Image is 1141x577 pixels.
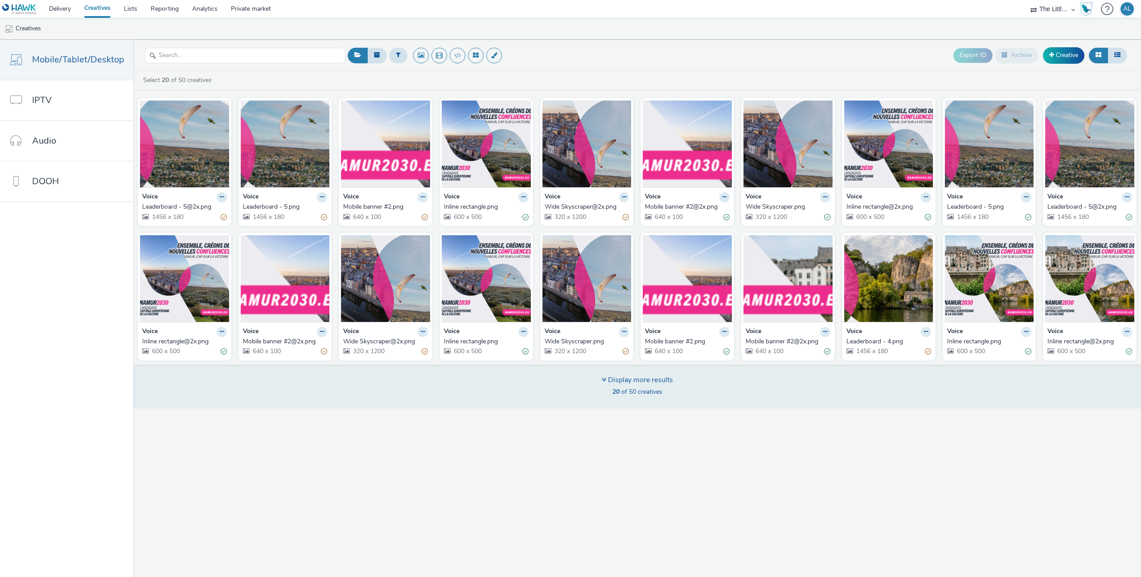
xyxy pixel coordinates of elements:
span: 1456 x 180 [252,213,284,221]
button: Archive [995,48,1038,63]
a: Inline rectangle.png [947,337,1032,346]
strong: Voice [444,327,460,337]
a: Mobile banner #2@2x.png [746,337,830,346]
div: Wide Skyscraper@2x.png [343,337,424,346]
span: 640 x 100 [252,347,281,355]
strong: Voice [444,192,460,202]
a: Mobile banner #2@2x.png [243,337,328,346]
a: Mobile banner #2@2x.png [645,202,730,211]
strong: Voice [645,192,661,202]
span: of 50 creatives [612,387,662,396]
div: Leaderboard - 4.png [846,337,928,346]
strong: Voice [545,327,560,337]
a: Mobile banner #2.png [645,337,730,346]
div: Mobile banner #2@2x.png [645,202,726,211]
button: Table [1108,48,1127,63]
img: mobile [4,25,13,33]
div: Wide Skyscraper.png [746,202,827,211]
div: Mobile banner #2.png [645,337,726,346]
a: Mobile banner #2.png [343,202,428,211]
span: 320 x 1200 [554,213,586,221]
a: Inline rectangle@2x.png [1047,337,1132,346]
span: DOOH [32,175,59,188]
a: Leaderboard - 5@2x.png [142,202,227,211]
div: Valid [1126,212,1132,222]
div: Valid [925,212,931,222]
a: Leaderboard - 5@2x.png [1047,202,1132,211]
strong: Voice [142,192,158,202]
span: Audio [32,134,56,147]
strong: Voice [343,192,359,202]
div: Partially valid [221,212,227,222]
img: Wide Skyscraper@2x.png visual [542,100,632,187]
a: Inline rectangle@2x.png [846,202,931,211]
img: Mobile banner #2@2x.png visual [643,100,732,187]
span: Mobile/Tablet/Desktop [32,53,124,66]
span: 1456 x 180 [855,347,888,355]
img: Leaderboard - 5.png visual [945,100,1034,187]
span: 320 x 1200 [352,347,385,355]
span: 320 x 1200 [755,213,787,221]
div: Partially valid [422,347,428,356]
span: 1456 x 180 [1056,213,1089,221]
div: Partially valid [623,347,629,356]
input: Search... [145,48,345,63]
span: IPTV [32,94,52,107]
strong: 20 [612,387,620,396]
strong: Voice [846,327,862,337]
strong: Voice [343,327,359,337]
strong: Voice [947,327,963,337]
div: AL [1123,2,1131,16]
a: Leaderboard - 5.png [243,202,328,211]
img: Mobile banner #2.png visual [341,100,430,187]
div: Valid [723,347,730,356]
a: Wide Skyscraper.png [746,202,830,211]
a: Creative [1043,47,1084,63]
span: 600 x 500 [956,347,985,355]
div: Mobile banner #2@2x.png [243,337,324,346]
div: Partially valid [422,212,428,222]
strong: Voice [142,327,158,337]
a: Wide Skyscraper@2x.png [343,337,428,346]
div: Valid [1025,212,1031,222]
div: Inline rectangle.png [947,337,1028,346]
span: 600 x 500 [151,347,180,355]
div: Partially valid [623,212,629,222]
div: Leaderboard - 5.png [947,202,1028,211]
img: Leaderboard - 5@2x.png visual [140,100,229,187]
strong: 20 [162,76,169,84]
div: Inline rectangle.png [444,202,525,211]
a: Inline rectangle.png [444,202,529,211]
img: Mobile banner #2@2x.png visual [743,235,833,322]
a: Leaderboard - 4.png [846,337,931,346]
img: Inline rectangle.png visual [945,235,1034,322]
img: Inline rectangle@2x.png visual [1045,235,1134,322]
span: 640 x 100 [654,347,683,355]
button: Grid [1089,48,1108,63]
div: Partially valid [925,347,931,356]
span: 1456 x 180 [956,213,989,221]
strong: Voice [746,192,761,202]
div: Valid [522,347,529,356]
div: Valid [522,212,529,222]
img: Leaderboard - 4.png visual [844,235,933,322]
img: Mobile banner #2.png visual [643,235,732,322]
strong: Voice [645,327,661,337]
img: Inline rectangle@2x.png visual [844,100,933,187]
span: 320 x 1200 [554,347,586,355]
img: Wide Skyscraper.png visual [743,100,833,187]
span: 640 x 100 [755,347,784,355]
a: Inline rectangle@2x.png [142,337,227,346]
img: Inline rectangle.png visual [442,235,531,322]
div: Mobile banner #2.png [343,202,424,211]
a: Wide Skyscraper.png [545,337,629,346]
div: Valid [1126,347,1132,356]
div: Leaderboard - 5@2x.png [1047,202,1129,211]
div: Leaderboard - 5@2x.png [142,202,223,211]
img: Hawk Academy [1079,2,1093,16]
img: Mobile banner #2@2x.png visual [241,235,330,322]
strong: Voice [846,192,862,202]
img: Leaderboard - 5.png visual [241,100,330,187]
span: 600 x 500 [453,213,482,221]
